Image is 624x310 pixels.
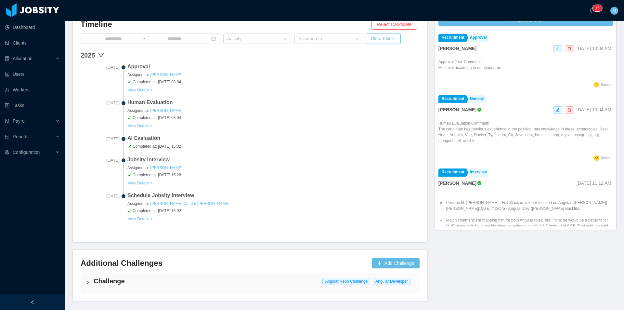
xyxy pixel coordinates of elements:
[81,136,120,142] span: [DATE]
[592,5,602,11] sup: 15
[227,35,280,42] div: Activity
[86,281,90,285] i: icon: right
[13,150,40,155] span: Configuration
[81,157,120,164] span: [DATE]
[150,201,229,206] a: [PERSON_NAME] Cóndor [PERSON_NAME]
[127,192,420,199] span: Schedule Jobsity Interview
[127,216,153,222] button: View Details >
[127,72,420,78] span: Assigned to:
[127,143,420,149] span: Completed at: [DATE] 15:32
[5,99,60,112] a: icon: profileTasks
[556,108,560,112] i: icon: edit
[211,36,216,41] i: icon: calendar
[438,120,613,154] div: Human Evaluation Comment:
[597,5,600,11] p: 5
[567,108,571,112] i: icon: delete
[438,65,501,71] p: Mid level according to our standards
[5,83,60,96] a: icon: userWorkers
[13,118,27,124] span: Payroll
[127,180,153,185] a: View Details >
[150,108,183,113] a: [PERSON_NAME]
[127,115,420,121] span: Completed at: [DATE] 08:04
[81,19,371,30] h3: Timeline
[577,107,611,112] span: [DATE] 10:04 AM
[5,68,60,81] a: icon: robotUsers
[127,123,153,128] button: View Details >
[438,181,476,186] strong: [PERSON_NAME]
[150,165,183,170] a: [PERSON_NAME]
[94,276,414,286] h4: Challenge
[81,258,370,268] h3: Additional Challenges
[5,119,9,123] i: icon: file-protect
[298,35,351,42] div: Assigned to
[150,72,183,77] a: [PERSON_NAME]
[601,83,611,87] span: Neutral
[556,47,560,50] i: icon: edit
[127,116,131,120] i: icon: check
[372,258,420,268] button: icon: plusAdd Challenge
[5,134,9,139] i: icon: line-chart
[438,59,501,80] div: Approval Task Comment:
[5,21,60,34] a: icon: pie-chartDashboard
[127,209,131,213] i: icon: check
[467,34,488,42] a: Approval
[5,56,9,61] i: icon: solution
[438,168,466,177] a: Recruitment
[127,79,420,85] span: Completed at: [DATE] 08:04
[13,134,29,139] span: Reports
[590,8,594,13] i: icon: bell
[98,52,104,59] span: down
[127,172,420,178] span: Completed at: [DATE] 15:28
[366,34,400,44] button: Clear Filters
[127,181,153,186] button: View Details >
[283,37,287,41] i: icon: down
[127,108,420,114] span: Assigned to:
[355,37,358,41] i: icon: down
[127,165,420,171] span: Assigned to:
[127,173,131,177] i: icon: check
[438,46,476,51] strong: [PERSON_NAME]
[438,95,466,103] a: Recruitment
[127,88,153,93] button: View Details >
[127,208,420,214] span: Completed at: [DATE] 15:02
[81,100,120,106] span: [DATE]
[601,156,611,160] span: Neutral
[438,34,466,42] a: Recruitment
[577,46,611,51] span: [DATE] 10:04 AM
[373,278,410,285] span: Angular Developer
[127,144,131,148] i: icon: check
[127,201,420,207] span: Assigned to:
[5,36,60,49] a: icon: auditClients
[127,63,420,71] span: Approval
[438,107,476,112] strong: [PERSON_NAME]
[127,156,420,164] span: Jobsity Interview
[467,95,486,103] a: General
[612,7,616,15] span: M
[445,217,613,247] li: Match comment: I'm mapping him for both Angular roles, but I think he would be a better fit for M...
[438,126,613,144] p: The candidate has previous experience in the position, has knowledge in these technologies: Nest,...
[467,168,488,177] a: Interview
[81,64,120,71] span: [DATE]
[322,278,370,285] span: Angular Repo Challenge
[81,273,420,293] div: icon: rightChallenge
[5,150,9,155] i: icon: setting
[127,99,420,106] span: Human Evaluation
[577,181,611,186] span: [DATE] 11:12 AM
[127,134,420,142] span: AI Evaluation
[595,5,597,11] p: 1
[13,56,32,61] span: Allocation
[81,50,420,60] div: 2025 down
[445,200,613,211] li: Position fit: [PERSON_NAME] - Full Stack developer focused on Angular [[PERSON_NAME]] - [PERSON_N...
[371,19,417,30] button: Reject Candidate
[81,193,120,199] span: [DATE]
[127,80,131,84] i: icon: check
[567,47,571,50] i: icon: delete
[127,87,153,92] a: View Details >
